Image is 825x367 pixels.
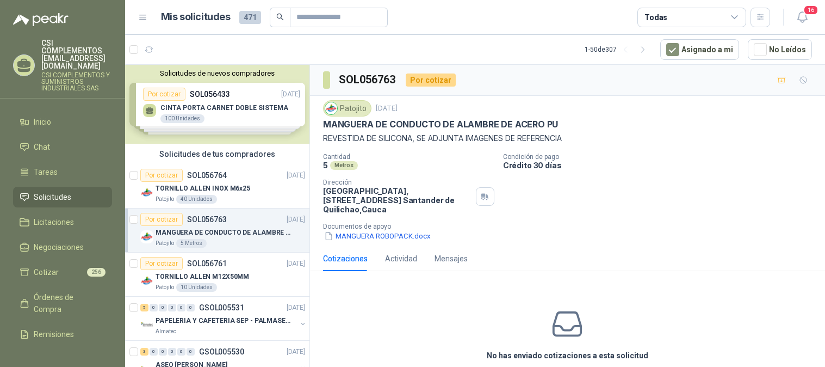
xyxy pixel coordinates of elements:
[125,144,309,164] div: Solicitudes de tus compradores
[156,183,250,194] p: TORNILLO ALLEN INOX M6x25
[287,259,305,269] p: [DATE]
[287,215,305,225] p: [DATE]
[34,116,51,128] span: Inicio
[125,164,309,209] a: Por cotizarSOL056764[DATE] Company LogoTORNILLO ALLEN INOX M6x25Patojito40 Unidades
[187,348,195,356] div: 0
[13,112,112,132] a: Inicio
[644,11,667,23] div: Todas
[323,186,472,214] p: [GEOGRAPHIC_DATA], [STREET_ADDRESS] Santander de Quilichao , Cauca
[323,179,472,186] p: Dirección
[13,187,112,207] a: Solicitudes
[156,272,249,282] p: TORNILLO ALLEN M12X50MM
[406,74,456,87] div: Por cotizar
[168,304,176,311] div: 0
[176,195,217,204] div: 40 Unidades
[125,209,309,253] a: Por cotizarSOL056763[DATE] Company LogoMANGUERA DE CONDUCTO DE ALAMBRE DE ACERO PUPatojito5 Metros
[339,71,397,88] h3: SOL056763
[176,283,217,292] div: 10 Unidades
[330,161,358,170] div: Metros
[150,348,158,356] div: 0
[385,253,417,265] div: Actividad
[125,253,309,297] a: Por cotizarSOL056761[DATE] Company LogoTORNILLO ALLEN M12X50MMPatojito10 Unidades
[177,304,185,311] div: 0
[187,304,195,311] div: 0
[156,239,174,248] p: Patojito
[87,268,106,277] span: 256
[34,241,84,253] span: Negociaciones
[323,230,432,242] button: MANGUERA ROBOPACK.docx
[276,13,284,21] span: search
[13,287,112,320] a: Órdenes de Compra
[176,239,207,248] div: 5 Metros
[140,348,148,356] div: 3
[803,5,818,15] span: 16
[140,301,307,336] a: 5 0 0 0 0 0 GSOL005531[DATE] Company LogoPAPELERIA Y CAFETERIA SEP - PALMASECAAlmatec
[13,13,69,26] img: Logo peakr
[34,291,102,315] span: Órdenes de Compra
[168,348,176,356] div: 0
[156,195,174,204] p: Patojito
[187,216,227,223] p: SOL056763
[34,266,59,278] span: Cotizar
[177,348,185,356] div: 0
[41,72,112,91] p: CSI COMPLEMENTOS Y SUMINISTROS INDUSTRIALES SAS
[325,102,337,114] img: Company Logo
[140,304,148,311] div: 5
[13,237,112,258] a: Negociaciones
[287,303,305,313] p: [DATE]
[199,348,244,356] p: GSOL005530
[34,328,74,340] span: Remisiones
[792,8,812,27] button: 16
[161,9,231,25] h1: Mis solicitudes
[140,213,183,226] div: Por cotizar
[129,69,305,77] button: Solicitudes de nuevos compradores
[503,153,821,161] p: Condición de pago
[748,39,812,60] button: No Leídos
[323,132,812,144] p: REVESTIDA DE SILICONA, SE ADJUNTA IMAGENES DE REFERENCIA
[323,253,368,265] div: Cotizaciones
[125,65,309,144] div: Solicitudes de nuevos compradoresPor cotizarSOL056433[DATE] CINTA PORTA CARNET DOBLE SISTEMA100 U...
[187,172,227,179] p: SOL056764
[140,319,153,332] img: Company Logo
[187,260,227,267] p: SOL056761
[323,223,821,230] p: Documentos de apoyo
[13,137,112,157] a: Chat
[34,166,58,178] span: Tareas
[239,11,261,24] span: 471
[140,274,153,288] img: Company Logo
[156,316,291,326] p: PAPELERIA Y CAFETERIA SEP - PALMASECA
[156,283,174,292] p: Patojito
[34,141,50,153] span: Chat
[140,230,153,243] img: Company Logo
[585,41,652,58] div: 1 - 50 de 307
[323,119,558,130] p: MANGUERA DE CONDUCTO DE ALAMBRE DE ACERO PU
[13,262,112,283] a: Cotizar256
[156,327,176,336] p: Almatec
[34,216,74,228] span: Licitaciones
[287,170,305,181] p: [DATE]
[287,347,305,357] p: [DATE]
[159,304,167,311] div: 0
[376,103,398,114] p: [DATE]
[34,191,71,203] span: Solicitudes
[660,39,739,60] button: Asignado a mi
[13,324,112,345] a: Remisiones
[323,100,371,117] div: Patojito
[323,161,328,170] p: 5
[140,186,153,199] img: Company Logo
[156,228,291,238] p: MANGUERA DE CONDUCTO DE ALAMBRE DE ACERO PU
[199,304,244,311] p: GSOL005531
[150,304,158,311] div: 0
[435,253,468,265] div: Mensajes
[503,161,821,170] p: Crédito 30 días
[41,39,112,70] p: CSI COMPLEMENTOS [EMAIL_ADDRESS][DOMAIN_NAME]
[323,153,494,161] p: Cantidad
[140,169,183,182] div: Por cotizar
[487,350,648,362] h3: No has enviado cotizaciones a esta solicitud
[13,212,112,233] a: Licitaciones
[13,162,112,182] a: Tareas
[140,257,183,270] div: Por cotizar
[159,348,167,356] div: 0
